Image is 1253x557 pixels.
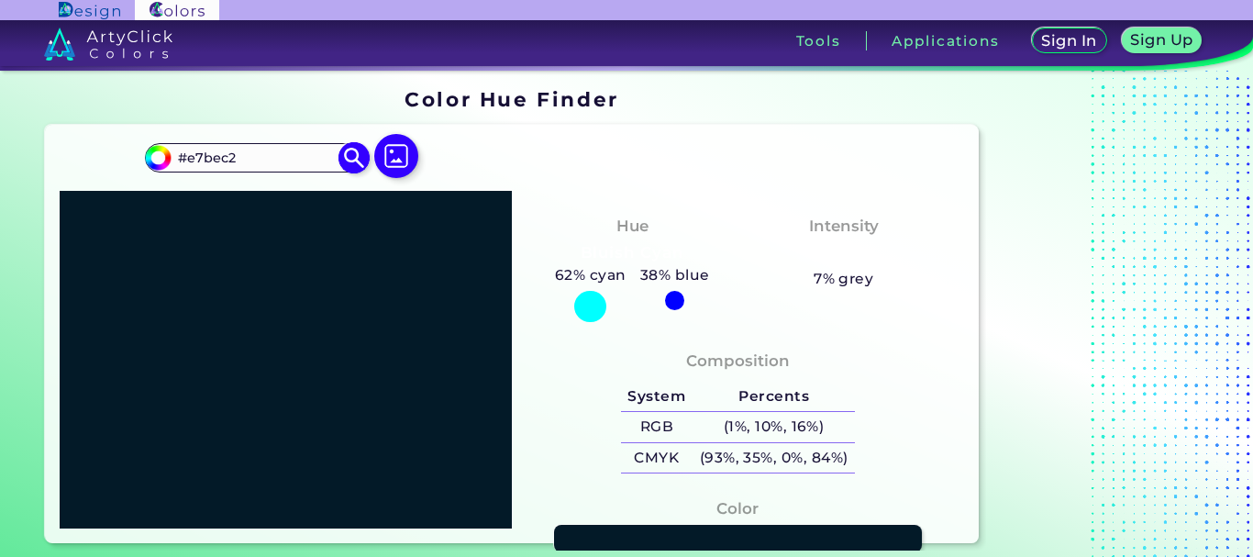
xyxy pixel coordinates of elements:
h3: Tools [796,34,841,48]
h1: Color Hue Finder [405,85,618,113]
h5: 7% grey [814,267,873,291]
img: icon picture [374,134,418,178]
h3: Vibrant [804,242,883,264]
img: ArtyClick Design logo [59,2,120,19]
h5: (1%, 10%, 16%) [693,412,855,442]
a: Sign In [1036,29,1103,52]
h5: Sign Up [1133,33,1190,47]
h5: RGB [621,412,693,442]
input: type color.. [172,145,342,170]
h5: CMYK [621,443,693,473]
h3: Bluish Cyan [572,242,692,264]
h3: Applications [892,34,999,48]
h5: Percents [693,381,855,411]
img: icon search [338,141,371,173]
a: Sign Up [1125,29,1198,52]
h5: 38% blue [633,263,716,287]
h5: System [621,381,693,411]
h5: Sign In [1044,34,1094,48]
h4: Hue [616,213,649,240]
h5: (93%, 35%, 0%, 84%) [693,443,855,473]
h4: Composition [686,348,790,374]
h4: Color [716,496,759,522]
img: logo_artyclick_colors_white.svg [44,28,173,61]
h4: Intensity [809,213,879,240]
h5: 62% cyan [548,263,633,287]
